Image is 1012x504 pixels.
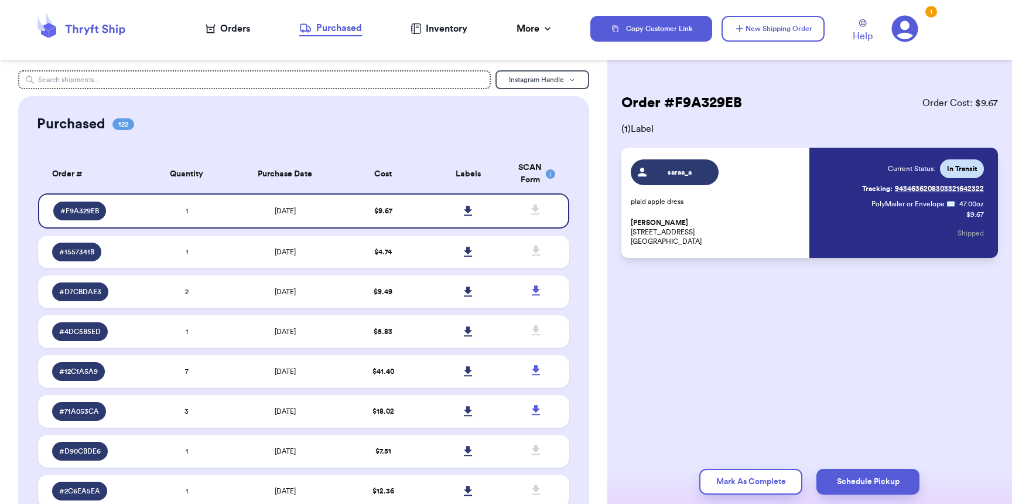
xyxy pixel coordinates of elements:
[699,469,802,495] button: Mark As Complete
[959,199,984,209] span: 47.00 oz
[229,155,340,193] th: Purchase Date
[958,220,984,246] button: Shipped
[891,15,918,42] a: 1
[299,21,362,35] div: Purchased
[374,207,392,214] span: $ 9.67
[816,469,919,495] button: Schedule Pickup
[621,122,998,136] span: ( 1 ) Label
[372,488,394,495] span: $ 12.36
[59,287,101,297] span: # D7CBDAE3
[966,210,984,219] p: $ 9.67
[275,488,296,495] span: [DATE]
[186,328,188,335] span: 1
[590,16,712,42] button: Copy Customer Link
[955,199,957,209] span: :
[275,207,296,214] span: [DATE]
[37,115,105,134] h2: Purchased
[59,327,101,336] span: # 4DC5B5ED
[372,368,394,375] span: $ 41.40
[374,328,392,335] span: $ 5.83
[186,248,188,256] span: 1
[275,368,296,375] span: [DATE]
[299,21,362,36] a: Purchased
[206,22,250,36] a: Orders
[275,288,296,295] span: [DATE]
[862,179,984,198] a: Tracking:9434636208303321642322
[372,408,394,415] span: $ 18.02
[621,94,742,113] h2: Order # F9A329EB
[631,197,803,206] p: plaid apple dress
[186,207,188,214] span: 1
[112,118,134,130] span: 122
[144,155,229,193] th: Quantity
[341,155,426,193] th: Cost
[853,19,873,43] a: Help
[59,247,94,257] span: # 1557341B
[631,219,688,227] span: [PERSON_NAME]
[426,155,511,193] th: Labels
[275,448,296,455] span: [DATE]
[518,162,555,186] div: SCAN Form
[275,408,296,415] span: [DATE]
[38,155,144,193] th: Order #
[186,488,188,495] span: 1
[375,448,391,455] span: $ 7.51
[509,76,564,83] span: Instagram Handle
[722,16,825,42] button: New Shipping Order
[631,218,803,246] p: [STREET_ADDRESS] [GEOGRAPHIC_DATA]
[888,164,935,173] span: Current Status:
[59,447,101,456] span: # D90CBDE6
[59,407,99,416] span: # 71A053CA
[853,29,873,43] span: Help
[517,22,553,36] div: More
[495,70,589,89] button: Instagram Handle
[871,200,955,207] span: PolyMailer or Envelope ✉️
[374,288,392,295] span: $ 9.49
[275,248,296,256] span: [DATE]
[184,408,189,415] span: 3
[947,164,977,173] span: In Transit
[59,367,98,376] span: # 12C1A5A9
[185,288,189,295] span: 2
[59,486,100,496] span: # 2C6EA5EA
[411,22,467,36] a: Inventory
[18,70,491,89] input: Search shipments...
[374,248,392,256] span: $ 4.74
[925,6,937,18] div: 1
[185,368,189,375] span: 7
[922,96,998,110] span: Order Cost: $ 9.67
[862,184,893,193] span: Tracking:
[60,206,99,216] span: # F9A329EB
[652,168,707,177] span: saraa_a
[275,328,296,335] span: [DATE]
[186,448,188,455] span: 1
